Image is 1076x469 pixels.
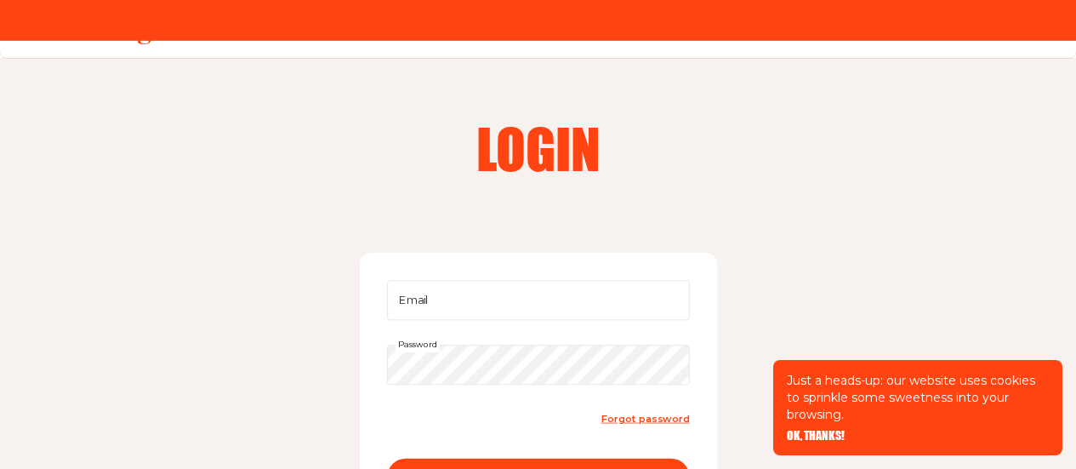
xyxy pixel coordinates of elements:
[787,430,845,442] button: OK, THANKS!
[601,412,689,425] span: Forgot password
[321,121,756,175] h2: Login
[387,345,690,385] input: Password
[387,280,690,320] input: Email
[601,409,689,428] a: Forgot password
[395,337,439,352] label: Password
[787,372,1049,423] p: Just a heads-up: our website uses cookies to sprinkle some sweetness into your browsing.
